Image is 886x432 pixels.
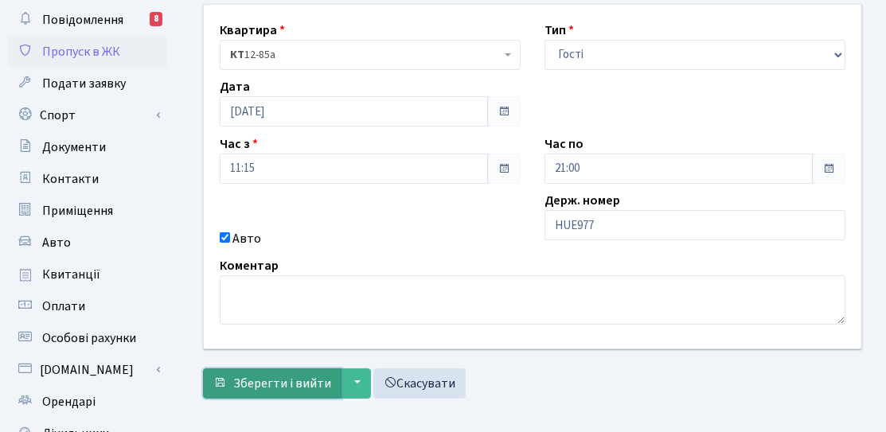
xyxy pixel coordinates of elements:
a: Подати заявку [8,68,167,99]
span: Контакти [42,170,99,188]
span: Оплати [42,298,85,315]
a: [DOMAIN_NAME] [8,354,167,386]
label: Час з [220,134,258,154]
a: Документи [8,131,167,163]
span: Особові рахунки [42,329,136,347]
label: Держ. номер [544,191,620,210]
label: Коментар [220,256,279,275]
span: Зберегти і вийти [233,375,331,392]
div: 8 [150,12,162,26]
a: Пропуск в ЖК [8,36,167,68]
span: Повідомлення [42,11,123,29]
span: Подати заявку [42,75,126,92]
button: Зберегти і вийти [203,368,342,399]
span: Квитанції [42,266,100,283]
span: Орендарі [42,393,96,411]
label: Тип [544,21,574,40]
a: Оплати [8,290,167,322]
a: Контакти [8,163,167,195]
label: Авто [232,229,261,248]
input: AA0001AA [544,210,845,240]
b: КТ [230,47,244,63]
a: Повідомлення8 [8,4,167,36]
span: Документи [42,138,106,156]
a: Скасувати [373,368,466,399]
span: <b>КТ</b>&nbsp;&nbsp;&nbsp;&nbsp;12-85а [230,47,501,63]
a: Приміщення [8,195,167,227]
span: Приміщення [42,202,113,220]
a: Квитанції [8,259,167,290]
span: <b>КТ</b>&nbsp;&nbsp;&nbsp;&nbsp;12-85а [220,40,521,70]
span: Авто [42,234,71,251]
a: Особові рахунки [8,322,167,354]
label: Квартира [220,21,285,40]
label: Дата [220,77,250,96]
a: Спорт [8,99,167,131]
span: Пропуск в ЖК [42,43,120,60]
label: Час по [544,134,584,154]
a: Авто [8,227,167,259]
a: Орендарі [8,386,167,418]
